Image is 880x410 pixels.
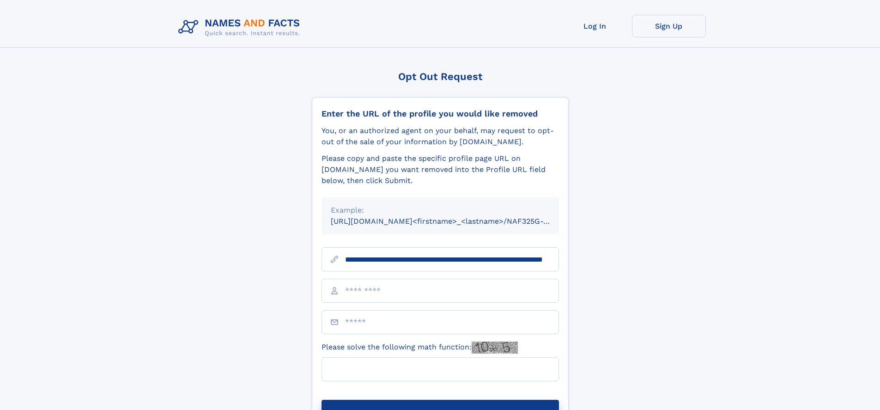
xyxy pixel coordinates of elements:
[558,15,632,37] a: Log In
[322,342,518,354] label: Please solve the following math function:
[322,125,559,147] div: You, or an authorized agent on your behalf, may request to opt-out of the sale of your informatio...
[175,15,308,40] img: Logo Names and Facts
[322,109,559,119] div: Enter the URL of the profile you would like removed
[331,217,577,226] small: [URL][DOMAIN_NAME]<firstname>_<lastname>/NAF325G-xxxxxxxx
[322,153,559,186] div: Please copy and paste the specific profile page URL on [DOMAIN_NAME] you want removed into the Pr...
[312,71,569,82] div: Opt Out Request
[632,15,706,37] a: Sign Up
[331,205,550,216] div: Example:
